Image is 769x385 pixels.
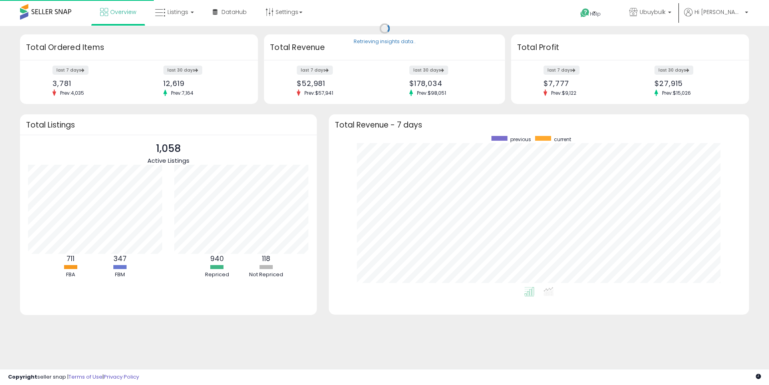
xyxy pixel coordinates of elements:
[147,141,189,156] p: 1,058
[297,79,378,88] div: $52,981
[654,66,693,75] label: last 30 days
[510,136,531,143] span: previous
[193,271,241,279] div: Repriced
[413,90,450,96] span: Prev: $98,051
[163,66,202,75] label: last 30 days
[547,90,580,96] span: Prev: $9,122
[210,254,224,263] b: 940
[297,66,333,75] label: last 7 days
[66,254,74,263] b: 711
[544,79,624,88] div: $7,777
[554,136,571,143] span: current
[52,79,133,88] div: 3,781
[544,66,580,75] label: last 7 days
[110,8,136,16] span: Overview
[113,254,127,263] b: 347
[658,90,695,96] span: Prev: $15,026
[574,2,616,26] a: Help
[695,8,743,16] span: Hi [PERSON_NAME]
[96,271,144,279] div: FBM
[26,122,311,128] h3: Total Listings
[167,8,188,16] span: Listings
[590,10,601,17] span: Help
[167,90,197,96] span: Prev: 7,164
[56,90,88,96] span: Prev: 4,035
[640,8,666,16] span: Ubuybulk
[163,79,244,88] div: 12,619
[242,271,290,279] div: Not Repriced
[409,79,491,88] div: $178,034
[335,122,743,128] h3: Total Revenue - 7 days
[354,38,416,46] div: Retrieving insights data..
[684,8,748,26] a: Hi [PERSON_NAME]
[654,79,735,88] div: $27,915
[580,8,590,18] i: Get Help
[517,42,743,53] h3: Total Profit
[300,90,337,96] span: Prev: $57,941
[46,271,95,279] div: FBA
[262,254,270,263] b: 118
[147,156,189,165] span: Active Listings
[270,42,499,53] h3: Total Revenue
[409,66,448,75] label: last 30 days
[52,66,89,75] label: last 7 days
[26,42,252,53] h3: Total Ordered Items
[221,8,247,16] span: DataHub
